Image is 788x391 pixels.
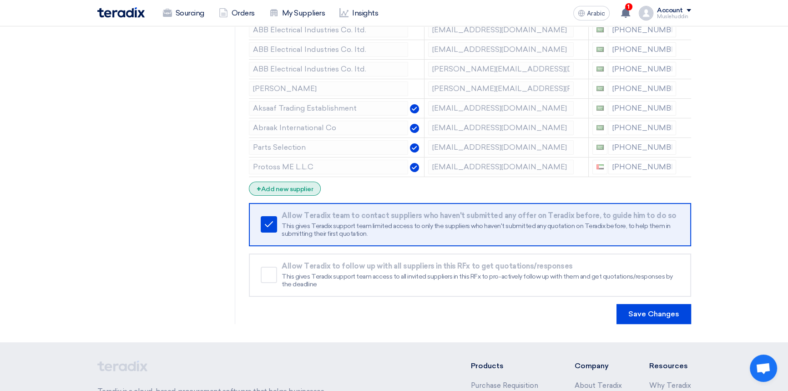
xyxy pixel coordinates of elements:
[410,143,419,152] img: Verified Account
[282,222,670,238] font: This gives Teradix support team limited access to only the suppliers who haven't submitted any qu...
[639,6,653,20] img: profile_test.png
[332,3,385,23] a: Insights
[282,262,572,270] font: Allow Teradix to follow up with all suppliers in this RFx to get quotations/responses
[410,163,419,172] img: Verified Account
[249,160,408,174] input: Supplier Name
[249,101,408,116] input: Supplier Name
[428,81,574,96] input: Email
[262,3,332,23] a: My Suppliers
[352,9,378,17] font: Insights
[587,10,605,17] font: Arabic
[282,9,325,17] font: My Suppliers
[428,23,574,37] input: Email
[261,185,313,193] font: Add new supplier
[657,14,688,20] font: Muslehuddin
[97,7,145,18] img: Teradix logo
[212,3,262,23] a: Orders
[176,9,204,17] font: Sourcing
[470,361,503,370] font: Products
[616,304,691,324] button: Save Changes
[628,310,679,318] font: Save Changes
[657,6,683,14] font: Account
[428,140,574,155] input: Email
[156,3,212,23] a: Sourcing
[249,42,408,57] input: Supplier Name
[649,361,688,370] font: Resources
[249,23,408,37] input: Supplier Name
[410,104,419,113] img: Verified Account
[410,124,419,133] img: Verified Account
[249,121,408,135] input: Supplier Name
[428,62,574,76] input: Email
[470,381,538,390] a: Purchase Requisition
[750,355,777,382] a: Open chat
[232,9,255,17] font: Orders
[428,101,574,116] input: Email
[428,160,574,174] input: Email
[575,361,609,370] font: Company
[649,381,691,390] a: Why Teradix
[428,42,574,57] input: Email
[428,121,574,135] input: Email
[573,6,610,20] button: Arabic
[257,185,261,193] font: +
[249,62,408,76] input: Supplier Name
[249,140,408,155] input: Supplier Name
[282,211,676,220] font: Allow Teradix team to contact suppliers who haven't submitted any offer on Teradix before, to gui...
[249,81,408,96] input: Supplier Name
[575,381,622,390] a: About Teradix
[282,273,672,289] font: This gives Teradix support team access to all invited suppliers in this RFx to pro-actively follo...
[627,4,630,10] font: 1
